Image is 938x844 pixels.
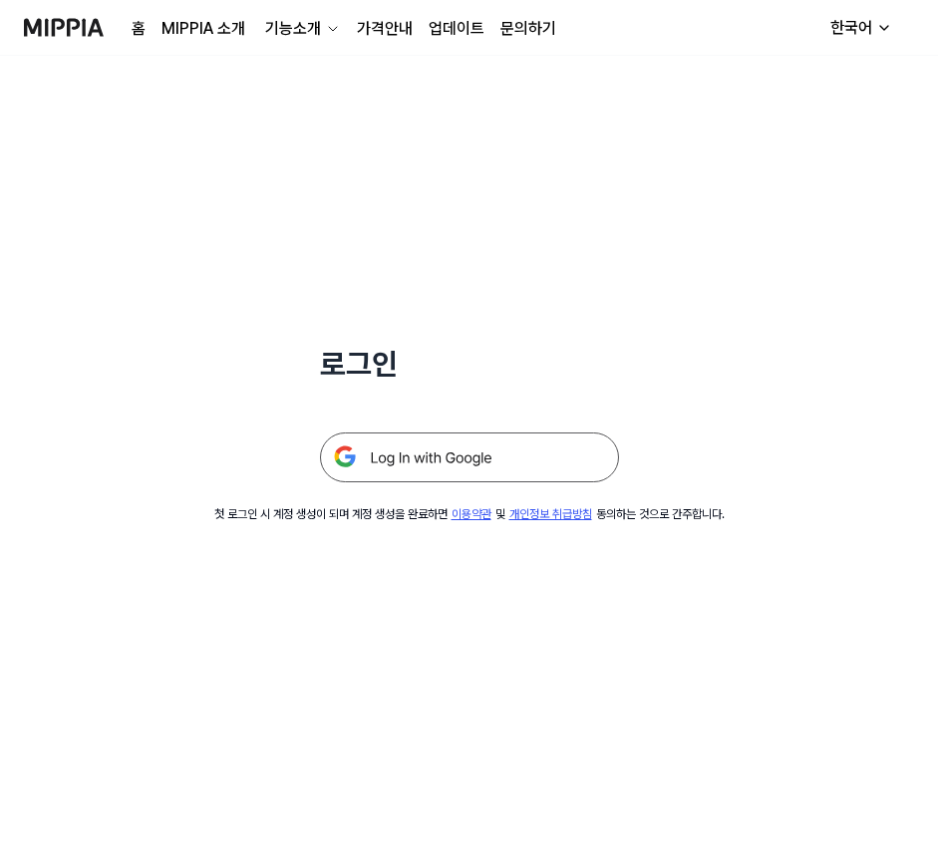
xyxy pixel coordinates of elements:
[452,507,491,521] a: 이용약관
[132,17,146,41] a: 홈
[357,17,413,41] a: 가격안내
[500,17,556,41] a: 문의하기
[320,432,619,482] img: 구글 로그인 버튼
[261,17,341,41] button: 기능소개
[826,16,876,40] div: 한국어
[261,17,325,41] div: 기능소개
[320,343,619,385] h1: 로그인
[814,8,904,48] button: 한국어
[161,17,245,41] a: MIPPIA 소개
[214,506,725,523] div: 첫 로그인 시 계정 생성이 되며 계정 생성을 완료하면 및 동의하는 것으로 간주합니다.
[509,507,592,521] a: 개인정보 취급방침
[429,17,484,41] a: 업데이트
